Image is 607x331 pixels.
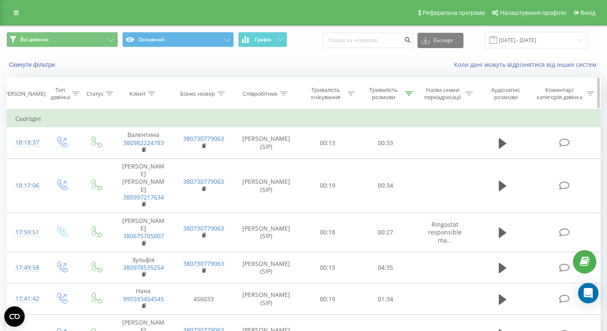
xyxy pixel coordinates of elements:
[6,61,59,68] button: Скинути фільтри
[122,32,234,47] button: Основний
[123,263,164,271] a: 380978535254
[454,60,601,68] a: Коли дані можуть відрізнятися вiд інших систем
[234,213,299,252] td: [PERSON_NAME] (SIP)
[183,224,224,232] a: 380730779063
[123,295,164,303] a: 995593454545
[183,134,224,143] a: 380730779063
[6,32,118,47] button: Всі дзвінки
[15,291,35,307] div: 17:41:42
[357,252,414,283] td: 04:35
[428,220,462,244] span: Ringostat responsible ma...
[7,110,601,127] td: Сьогодні
[299,127,357,159] td: 00:13
[15,260,35,276] div: 17:49:58
[113,252,174,283] td: Зульфія
[3,90,46,97] div: [PERSON_NAME]
[423,9,485,16] span: Реферальна програма
[173,283,234,315] td: 456033
[417,33,463,48] button: Експорт
[357,158,414,213] td: 00:34
[86,90,104,97] div: Статус
[578,283,598,303] div: Open Intercom Messenger
[365,86,403,101] div: Тривалість розмови
[500,9,566,16] span: Налаштування профілю
[357,213,414,252] td: 00:27
[113,127,174,159] td: Валентина
[183,260,224,268] a: 380730779063
[357,127,414,159] td: 00:33
[15,224,35,241] div: 17:59:51
[113,213,174,252] td: [PERSON_NAME]
[357,283,414,315] td: 01:34
[299,213,357,252] td: 00:18
[15,177,35,194] div: 18:17:06
[299,283,357,315] td: 00:19
[234,283,299,315] td: [PERSON_NAME] (SIP)
[299,252,357,283] td: 00:13
[20,36,49,43] span: Всі дзвінки
[123,193,164,201] a: 380997217634
[299,158,357,213] td: 00:19
[535,86,584,101] div: Коментар/категорія дзвінка
[234,252,299,283] td: [PERSON_NAME] (SIP)
[123,232,164,240] a: 380675705007
[243,90,278,97] div: Співробітник
[51,86,70,101] div: Тип дзвінка
[113,158,174,213] td: [PERSON_NAME] [PERSON_NAME]
[4,306,25,327] button: Open CMP widget
[323,33,413,48] input: Пошук за номером
[15,134,35,151] div: 18:18:37
[183,177,224,185] a: 380730779063
[483,86,529,101] div: Аудіозапис розмови
[306,86,345,101] div: Тривалість очікування
[123,139,164,147] a: 380982224783
[238,32,287,47] button: Графік
[581,9,595,16] span: Вихід
[113,283,174,315] td: Нана
[423,86,463,101] div: Назва схеми переадресації
[234,127,299,159] td: [PERSON_NAME] (SIP)
[180,90,215,97] div: Бізнес номер
[129,90,146,97] div: Клієнт
[234,158,299,213] td: [PERSON_NAME] (SIP)
[255,37,271,43] span: Графік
